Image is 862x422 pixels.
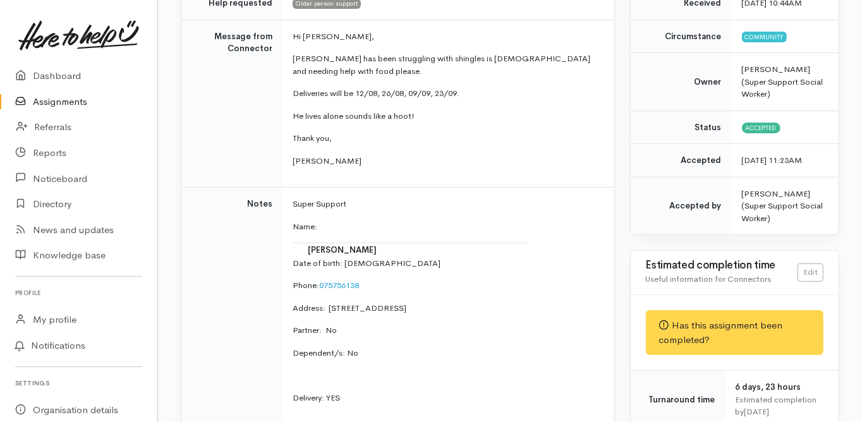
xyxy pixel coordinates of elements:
span: 6 days, 23 hours [736,382,801,392]
span: [PERSON_NAME] [308,244,377,255]
time: [DATE] 11:23AM [742,155,803,166]
td: Accepted [631,144,732,178]
p: Dependent/s: No [293,347,599,359]
a: Edit [798,263,823,282]
a: 075756138 [319,280,359,291]
span: Accepted [742,123,780,133]
td: [PERSON_NAME] (Super Support Social Worker) [732,177,839,234]
td: Circumstance [631,20,732,53]
p: He lives alone sounds like a hoot! [293,110,599,123]
span: Community [742,32,787,42]
span: [PERSON_NAME] (Super Support Social Worker) [742,64,823,99]
td: Message from Connector [181,20,282,188]
p: Date of birth: [DEMOGRAPHIC_DATA] [293,257,599,270]
div: Has this assignment been completed? [646,310,823,355]
p: Deliveries will be 12/08, 26/08, 09/09, 23/09. [293,87,599,100]
div: Estimated completion by [736,394,823,418]
p: Thank you, [293,132,599,145]
p: Address: [STREET_ADDRESS] [293,302,599,315]
p: Phone: [293,279,599,292]
time: [DATE] [744,406,770,417]
h6: Settings [15,375,142,392]
span: Useful information for Connectors [646,274,772,284]
p: Partner: No [293,324,599,337]
td: Accepted by [631,177,732,234]
p: Name: [293,220,599,233]
h6: Profile [15,284,142,301]
p: [PERSON_NAME] has been struggling with shingles is [DEMOGRAPHIC_DATA] and needing help with food ... [293,52,599,77]
h3: Estimated completion time [646,260,798,272]
td: Owner [631,53,732,111]
p: Hi [PERSON_NAME], [293,30,599,43]
td: Status [631,111,732,144]
p: Delivery: YES [293,392,599,404]
p: [PERSON_NAME] [293,155,599,167]
p: Super Support [293,198,599,210]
